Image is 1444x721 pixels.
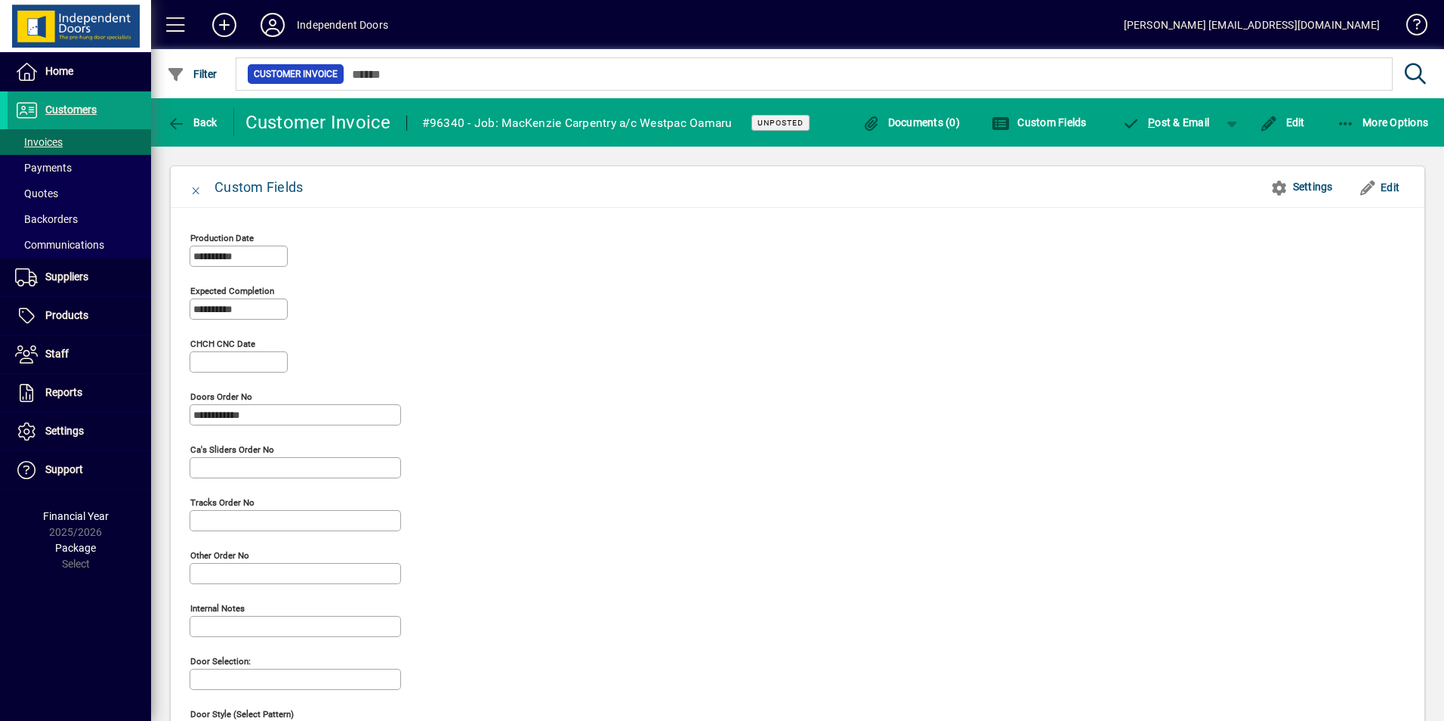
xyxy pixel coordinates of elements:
span: Suppliers [45,271,88,283]
span: Invoices [15,136,63,148]
span: Back [167,116,218,128]
span: Communications [15,239,104,251]
mat-label: Tracks Order No [190,497,255,508]
span: Filter [167,68,218,80]
span: Products [45,309,88,321]
span: Package [55,542,96,554]
button: Profile [248,11,297,39]
button: More Options [1333,109,1433,136]
span: Edit [1359,175,1400,200]
button: Settings [1258,174,1345,201]
span: Customers [45,104,97,116]
span: Quotes [15,187,58,200]
mat-label: Door Style (Select Pattern) [190,709,294,719]
div: Independent Doors [297,13,388,37]
a: Support [8,451,151,489]
div: Custom Fields [214,175,303,200]
span: Backorders [15,213,78,225]
a: Backorders [8,206,151,232]
button: Close [178,169,214,206]
span: Settings [1270,175,1333,200]
a: Products [8,297,151,335]
span: Settings [45,425,84,437]
button: Post & Email [1115,109,1217,136]
button: Filter [163,60,221,88]
span: Financial Year [43,510,109,522]
a: Settings [8,413,151,450]
mat-label: Ca's Sliders Order No [190,444,274,455]
span: Staff [45,348,69,360]
span: More Options [1337,116,1429,128]
a: Communications [8,232,151,258]
button: Documents (0) [858,109,964,136]
a: Quotes [8,181,151,206]
span: Home [45,65,73,77]
span: Documents (0) [862,116,960,128]
button: Custom Fields [988,109,1091,136]
span: Unposted [757,118,804,128]
div: Customer Invoice [245,110,391,135]
mat-label: Expected Completion [190,286,274,296]
app-page-header-button: Back [151,109,234,136]
a: Suppliers [8,258,151,296]
span: Reports [45,386,82,398]
a: Payments [8,155,151,181]
a: Knowledge Base [1395,3,1425,52]
mat-label: Internal Notes [190,603,245,614]
button: Edit [1353,174,1406,201]
button: Add [200,11,248,39]
span: ost & Email [1122,116,1210,128]
a: Invoices [8,129,151,155]
a: Home [8,53,151,91]
mat-label: Production Date [190,233,254,243]
mat-label: Doors Order No [190,391,252,402]
mat-label: CHCH CNC Date [190,339,255,349]
a: Reports [8,374,151,412]
span: Support [45,463,83,475]
span: P [1148,116,1155,128]
mat-label: Other Order No [190,550,249,561]
button: Edit [1256,109,1309,136]
span: Edit [1260,116,1305,128]
button: Back [163,109,221,136]
div: [PERSON_NAME] [EMAIL_ADDRESS][DOMAIN_NAME] [1124,13,1380,37]
span: Payments [15,162,72,174]
a: Staff [8,336,151,373]
span: Customer Invoice [254,67,338,82]
span: Custom Fields [992,116,1087,128]
div: #96340 - Job: MacKenzie Carpentry a/c Westpac Oamaru [422,111,733,135]
mat-label: Door Selection: [190,656,251,667]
